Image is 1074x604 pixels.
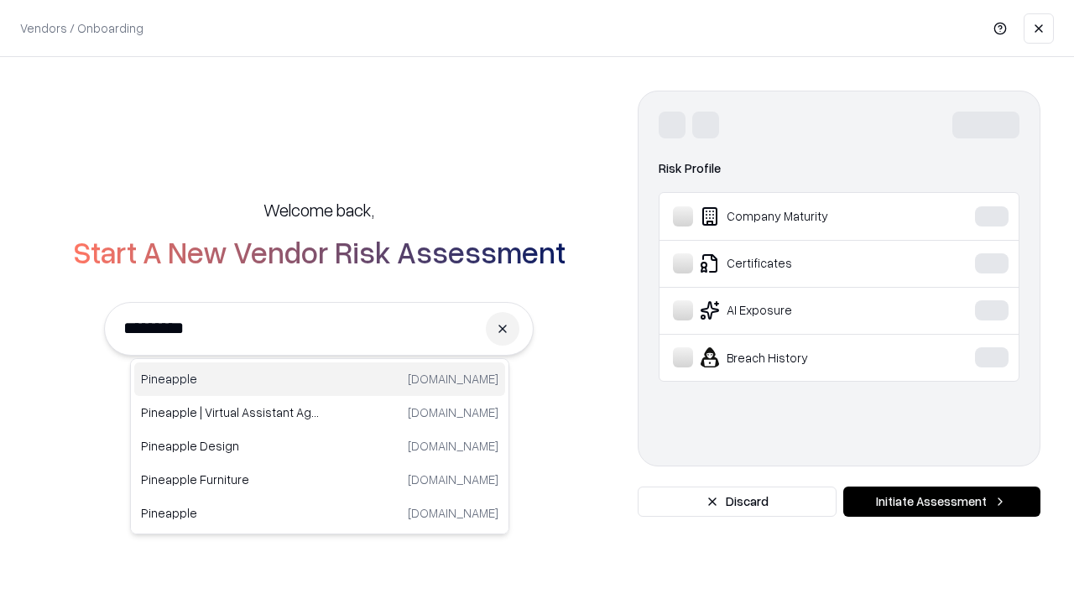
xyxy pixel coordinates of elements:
[141,504,320,522] p: Pineapple
[141,437,320,455] p: Pineapple Design
[659,159,1019,179] div: Risk Profile
[408,504,498,522] p: [DOMAIN_NAME]
[638,487,837,517] button: Discard
[408,437,498,455] p: [DOMAIN_NAME]
[141,370,320,388] p: Pineapple
[141,404,320,421] p: Pineapple | Virtual Assistant Agency
[408,404,498,421] p: [DOMAIN_NAME]
[20,19,143,37] p: Vendors / Onboarding
[673,206,924,226] div: Company Maturity
[263,198,374,221] h5: Welcome back,
[843,487,1040,517] button: Initiate Assessment
[673,347,924,367] div: Breach History
[673,300,924,320] div: AI Exposure
[408,471,498,488] p: [DOMAIN_NAME]
[673,253,924,273] div: Certificates
[73,235,566,268] h2: Start A New Vendor Risk Assessment
[408,370,498,388] p: [DOMAIN_NAME]
[130,358,509,534] div: Suggestions
[141,471,320,488] p: Pineapple Furniture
